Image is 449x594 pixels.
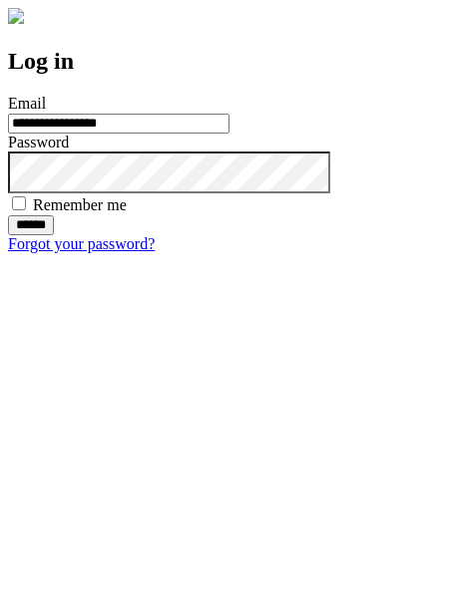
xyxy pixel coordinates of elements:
h2: Log in [8,48,441,75]
a: Forgot your password? [8,235,155,252]
label: Email [8,95,46,112]
img: logo-4e3dc11c47720685a147b03b5a06dd966a58ff35d612b21f08c02c0306f2b779.png [8,8,24,24]
label: Remember me [33,196,127,213]
label: Password [8,134,69,150]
